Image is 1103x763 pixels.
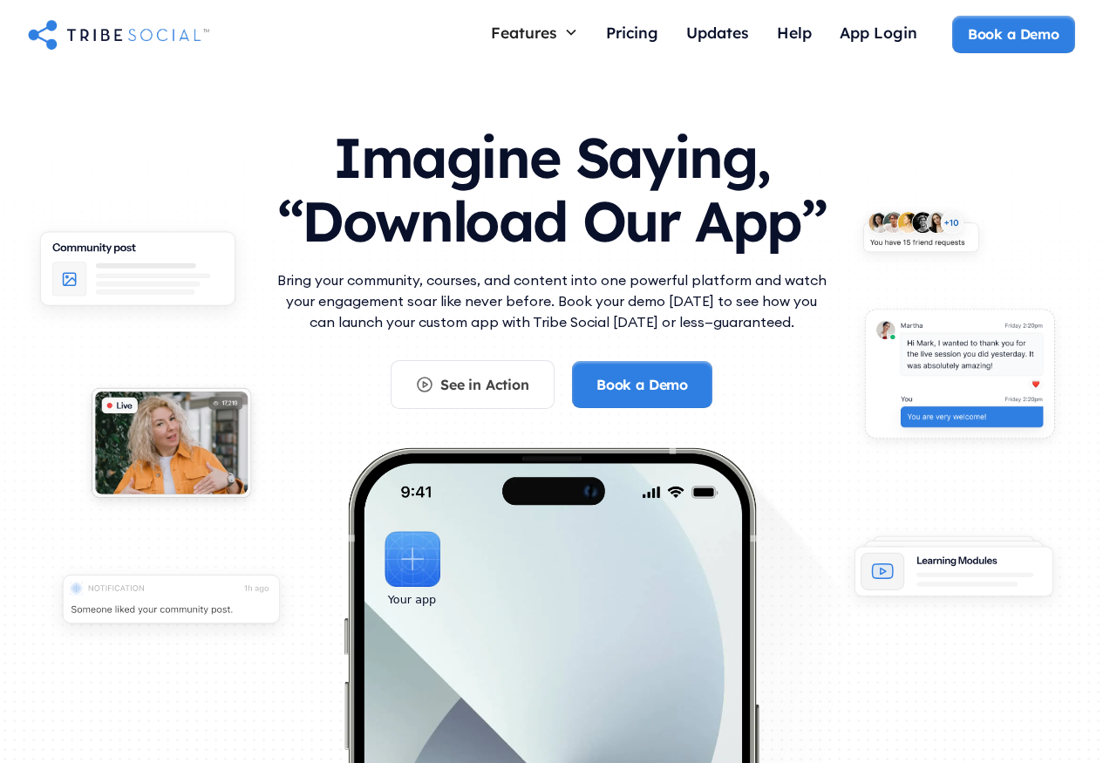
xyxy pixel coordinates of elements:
h1: Imagine Saying, “Download Our App” [273,108,831,262]
img: An illustration of Live video [78,378,265,515]
div: Features [477,16,592,49]
a: Book a Demo [952,16,1075,52]
img: An illustration of push notification [44,562,298,646]
img: An illustration of chat [849,298,1070,458]
div: Updates [686,23,749,42]
a: See in Action [391,360,555,409]
div: Help [777,23,812,42]
div: App Login [840,23,917,42]
a: Updates [672,16,763,53]
a: home [28,17,209,51]
img: An illustration of Learning Modules [838,527,1070,617]
div: Features [491,23,557,42]
a: Help [763,16,826,53]
img: An illustration of Community Feed [22,219,254,329]
a: Book a Demo [572,361,712,408]
div: Pricing [606,23,658,42]
a: App Login [826,16,931,53]
div: See in Action [440,375,529,394]
img: An illustration of New friends requests [849,201,992,269]
p: Bring your community, courses, and content into one powerful platform and watch your engagement s... [273,269,831,332]
a: Pricing [592,16,672,53]
div: Your app [388,590,436,610]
